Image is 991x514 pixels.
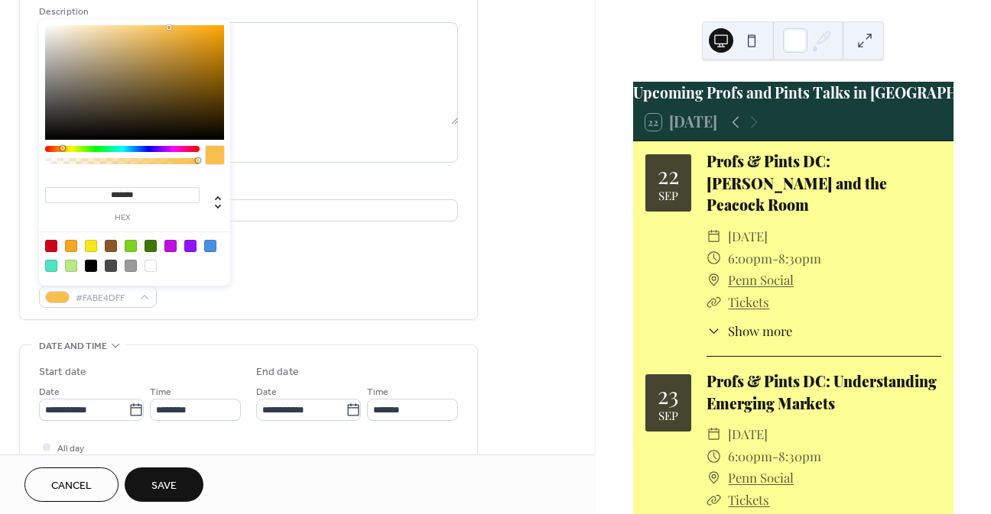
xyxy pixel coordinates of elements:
[658,410,678,422] div: Sep
[45,240,57,252] div: #D0021B
[39,181,455,197] div: Location
[39,4,455,20] div: Description
[204,240,216,252] div: #4A90E2
[256,384,277,400] span: Date
[145,260,157,272] div: #FFFFFF
[51,478,92,494] span: Cancel
[85,240,97,252] div: #F8E71C
[707,322,793,341] button: ​Show more
[707,467,721,489] div: ​
[658,163,679,186] div: 22
[256,364,299,380] div: End date
[728,269,794,291] a: Penn Social
[728,445,772,467] span: 6:00pm
[707,269,721,291] div: ​
[150,384,171,400] span: Time
[184,240,197,252] div: #9013FE
[707,423,721,445] div: ​
[57,441,84,457] span: All day
[728,247,772,270] span: 6:00pm
[707,151,887,215] a: Profs & Pints DC: [PERSON_NAME] and the Peacock Room
[65,260,77,272] div: #B8E986
[728,423,768,445] span: [DATE]
[728,491,769,508] a: Tickets
[658,383,679,406] div: 23
[772,247,778,270] span: -
[707,291,721,313] div: ​
[76,290,132,306] span: #FABE4DFF
[728,467,794,489] a: Penn Social
[105,260,117,272] div: #4A4A4A
[707,322,721,341] div: ​
[707,247,721,270] div: ​
[85,260,97,272] div: #000000
[65,240,77,252] div: #F5A623
[39,338,107,354] span: Date and time
[772,445,778,467] span: -
[125,467,203,502] button: Save
[125,240,137,252] div: #7ED321
[125,260,137,272] div: #9B9B9B
[151,478,177,494] span: Save
[24,467,119,502] button: Cancel
[39,384,60,400] span: Date
[707,445,721,467] div: ​
[45,214,200,222] label: hex
[778,445,821,467] span: 8:30pm
[39,364,86,380] div: Start date
[728,293,769,310] a: Tickets
[367,384,388,400] span: Time
[105,240,117,252] div: #8B572A
[728,225,768,247] span: [DATE]
[633,82,954,104] div: Upcoming Profs and Pints Talks in [GEOGRAPHIC_DATA][US_STATE]
[658,190,678,202] div: Sep
[45,260,57,272] div: #50E3C2
[728,322,792,341] span: Show more
[778,247,821,270] span: 8:30pm
[707,489,721,511] div: ​
[707,371,937,413] a: Profs & Pints DC: Understanding Emerging Markets
[707,225,721,247] div: ​
[145,240,157,252] div: #417505
[164,240,177,252] div: #BD10E0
